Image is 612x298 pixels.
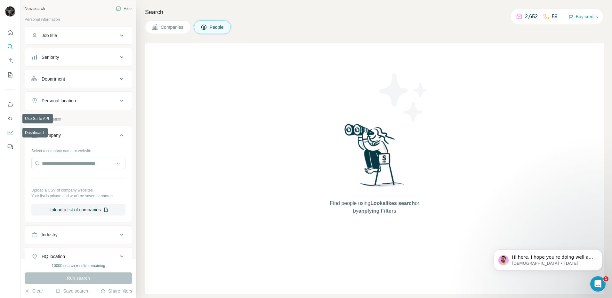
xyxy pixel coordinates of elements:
[590,276,606,292] iframe: Intercom live chat
[358,208,396,214] span: applying Filters
[25,28,132,43] button: Job title
[375,68,432,126] img: Surfe Illustration - Stars
[42,253,65,260] div: HQ location
[370,200,415,206] span: Lookalikes search
[31,193,125,199] p: Your list is private and won't be saved or shared.
[484,236,612,281] iframe: Intercom notifications message
[161,24,184,30] span: Companies
[568,12,598,21] button: Buy credits
[5,99,15,110] button: Use Surfe on LinkedIn
[25,227,132,242] button: Industry
[25,17,132,22] p: Personal information
[5,55,15,67] button: Enrich CSV
[42,98,76,104] div: Personal location
[31,204,125,216] button: Upload a list of companies
[25,71,132,87] button: Department
[42,54,59,60] div: Seniority
[25,116,132,122] p: Company information
[603,276,608,281] span: 1
[525,13,538,20] p: 2,652
[52,263,105,269] div: 10000 search results remaining
[25,93,132,108] button: Personal location
[25,50,132,65] button: Seniority
[31,145,125,154] div: Select a company name or website
[5,27,15,38] button: Quick start
[25,128,132,145] button: Company
[210,24,224,30] span: People
[31,187,125,193] p: Upload a CSV of company websites.
[25,249,132,264] button: HQ location
[42,231,58,238] div: Industry
[42,132,61,138] div: Company
[5,6,15,17] img: Avatar
[5,113,15,124] button: Use Surfe API
[323,200,426,215] span: Find people using or by
[55,288,88,294] button: Save search
[5,141,15,153] button: Feedback
[552,13,558,20] p: 59
[42,76,65,82] div: Department
[42,32,57,39] div: Job title
[342,122,408,193] img: Surfe Illustration - Woman searching with binoculars
[25,288,43,294] button: Clear
[111,4,136,13] button: Hide
[101,288,132,294] button: Share filters
[5,41,15,52] button: Search
[145,8,604,17] h4: Search
[25,6,45,12] div: New search
[5,127,15,138] button: Dashboard
[5,69,15,81] button: My lists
